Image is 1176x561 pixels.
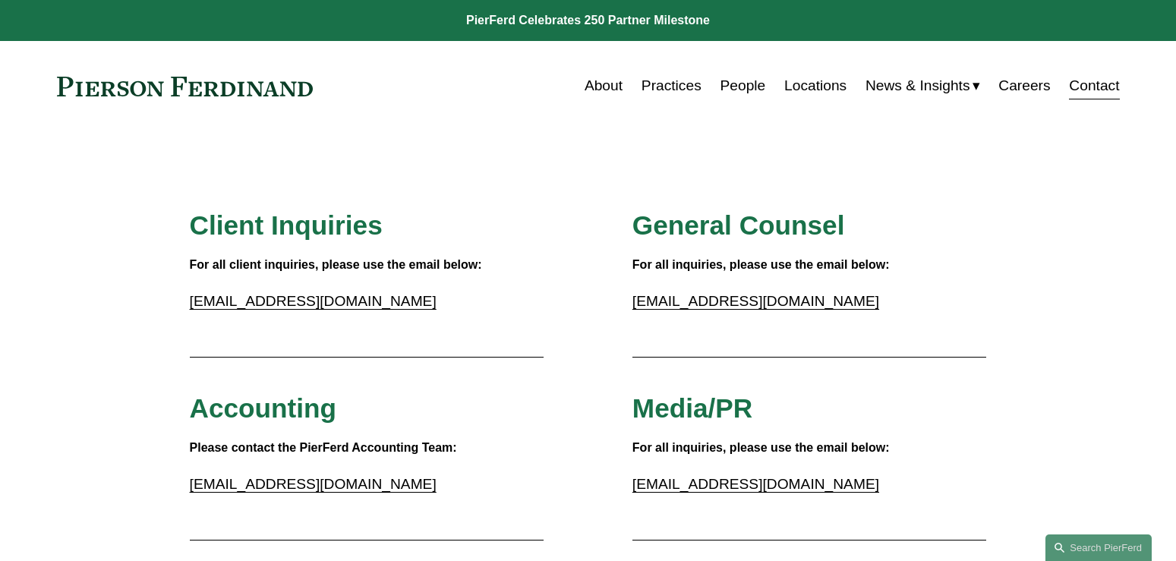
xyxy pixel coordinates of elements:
span: Client Inquiries [190,210,383,240]
a: People [720,71,766,100]
strong: For all inquiries, please use the email below: [632,441,890,454]
a: Search this site [1045,534,1152,561]
a: Contact [1069,71,1119,100]
a: [EMAIL_ADDRESS][DOMAIN_NAME] [190,476,437,492]
span: Accounting [190,393,337,423]
a: Locations [784,71,847,100]
a: [EMAIL_ADDRESS][DOMAIN_NAME] [632,293,879,309]
strong: Please contact the PierFerd Accounting Team: [190,441,457,454]
a: [EMAIL_ADDRESS][DOMAIN_NAME] [190,293,437,309]
a: Practices [642,71,702,100]
a: [EMAIL_ADDRESS][DOMAIN_NAME] [632,476,879,492]
span: General Counsel [632,210,845,240]
strong: For all inquiries, please use the email below: [632,258,890,271]
a: About [585,71,623,100]
a: Careers [998,71,1050,100]
a: folder dropdown [865,71,980,100]
span: Media/PR [632,393,752,423]
strong: For all client inquiries, please use the email below: [190,258,482,271]
span: News & Insights [865,73,970,99]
